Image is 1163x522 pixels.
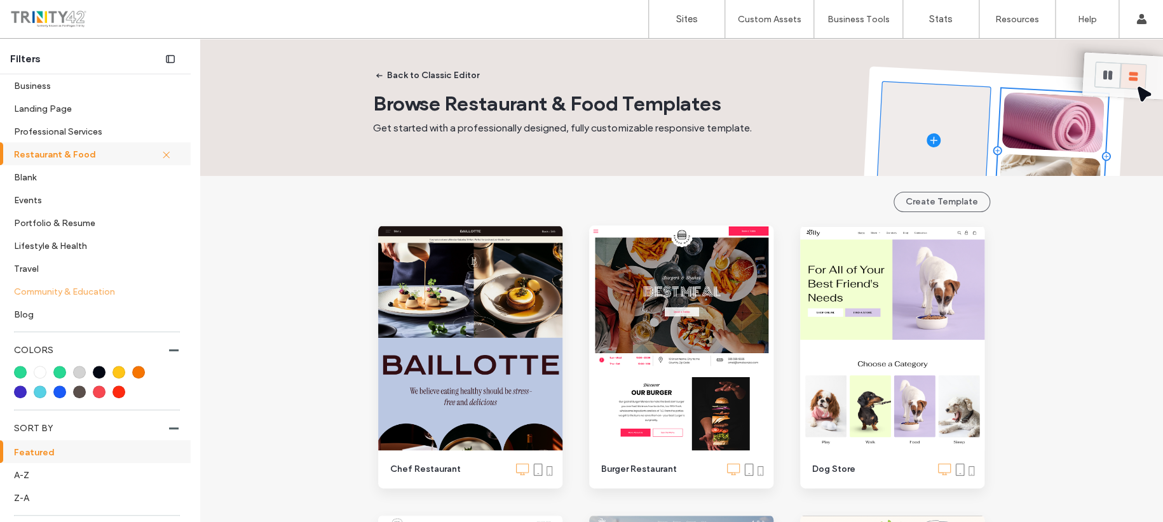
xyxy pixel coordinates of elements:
[364,65,491,86] button: Back to Classic Editor
[29,9,55,20] span: Help
[1078,14,1097,25] label: Help
[929,13,953,25] label: Stats
[10,52,41,66] span: Filters
[14,257,170,279] label: Travel
[995,14,1039,25] label: Resources
[14,417,169,440] label: SORT BY
[827,14,890,25] label: Business Tools
[14,143,161,165] label: Restaurant & Food
[14,166,170,188] label: Blank
[14,211,170,234] label: Portfolio & Resume
[14,74,170,97] label: Business
[373,122,752,134] span: Get started with a professionally designed, fully customizable responsive template.
[894,192,990,212] button: Create Template
[676,13,698,25] label: Sites
[14,97,170,119] label: Landing Page
[373,91,721,116] span: Browse Restaurant & Food Templates
[14,189,170,211] label: Events
[14,303,170,325] label: Blog
[14,441,170,463] label: Featured
[14,464,179,486] label: A-Z
[14,338,169,362] label: COLORS
[14,280,170,302] label: Community & Education
[14,234,170,257] label: Lifestyle & Health
[14,486,179,509] label: Z-A
[14,120,170,142] label: Professional Services
[738,14,801,25] label: Custom Assets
